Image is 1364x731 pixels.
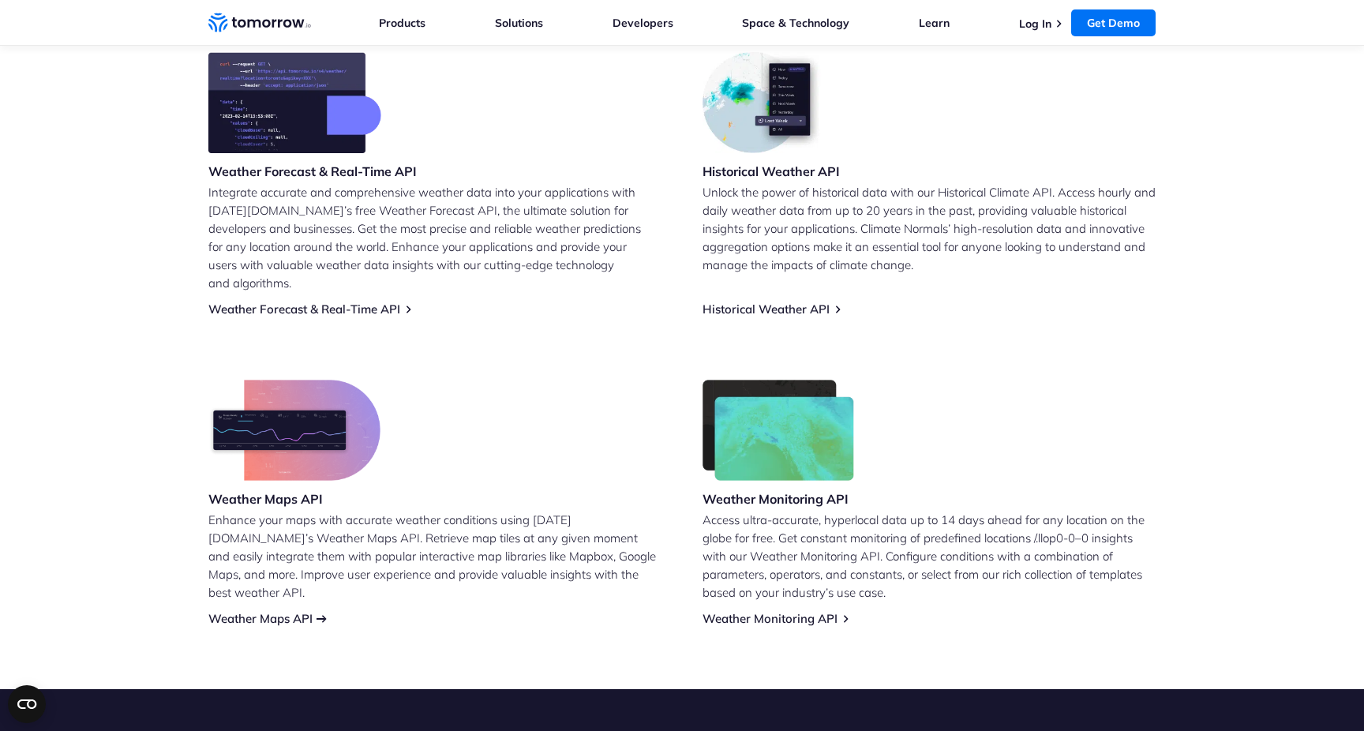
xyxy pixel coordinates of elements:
[742,16,849,30] a: Space & Technology
[208,163,417,180] h3: Weather Forecast & Real-Time API
[613,16,673,30] a: Developers
[208,183,661,292] p: Integrate accurate and comprehensive weather data into your applications with [DATE][DOMAIN_NAME]...
[379,16,425,30] a: Products
[703,511,1156,602] p: Access ultra-accurate, hyperlocal data up to 14 days ahead for any location on the globe for free...
[703,302,830,317] a: Historical Weather API
[208,490,380,508] h3: Weather Maps API
[495,16,543,30] a: Solutions
[703,183,1156,274] p: Unlock the power of historical data with our Historical Climate API. Access hourly and daily weat...
[703,163,840,180] h3: Historical Weather API
[208,302,400,317] a: Weather Forecast & Real-Time API
[703,490,854,508] h3: Weather Monitoring API
[1019,17,1051,31] a: Log In
[703,611,838,626] a: Weather Monitoring API
[919,16,950,30] a: Learn
[208,511,661,602] p: Enhance your maps with accurate weather conditions using [DATE][DOMAIN_NAME]’s Weather Maps API. ...
[8,685,46,723] button: Open CMP widget
[208,611,313,626] a: Weather Maps API
[1071,9,1156,36] a: Get Demo
[208,11,311,35] a: Home link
